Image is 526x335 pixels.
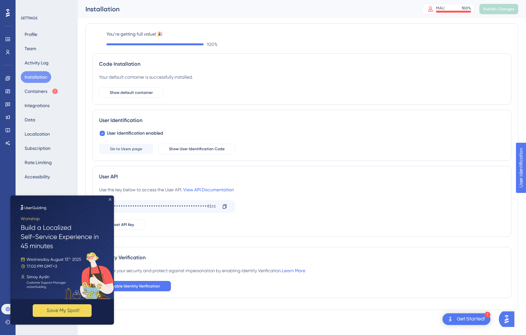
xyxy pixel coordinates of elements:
[183,187,234,192] a: View API Documentation
[99,87,163,98] button: Show default container
[21,142,54,154] button: Subscription
[99,60,505,68] div: Code Installation
[110,90,153,95] span: Show default container
[99,173,505,181] div: User API
[107,129,163,137] span: User Identification enabled
[207,40,218,48] span: 100 %
[479,4,518,14] button: Publish Changes
[462,6,471,11] div: 100 %
[99,281,171,291] button: Enable Identity Verification
[21,16,73,21] div: SETTINGS
[99,254,505,262] div: Identity Verification
[5,2,45,9] span: User Identification
[21,114,39,126] button: Data
[457,316,485,323] div: Get Started!
[98,3,101,5] div: Close Preview
[85,5,406,14] div: Installation
[21,71,51,83] button: Installation
[21,57,52,69] button: Activity Log
[446,315,454,323] img: launcher-image-alternative-text
[21,28,41,40] button: Profile
[169,146,225,151] span: Show User Identification Code
[110,146,142,151] span: Go to Users page
[21,100,53,111] button: Integrations
[21,43,40,54] button: Team
[110,222,134,227] span: Reset API Key
[21,171,54,183] button: Accessibility
[483,6,514,12] span: Publish Changes
[99,73,193,81] div: Your default container is successfully installed.
[21,157,56,168] button: Rate Limiting
[99,219,145,230] button: Reset API Key
[99,117,505,124] div: User Identification
[22,109,81,121] button: ✨ Save My Spot!✨
[485,312,490,318] div: 1
[442,313,490,325] div: Open Get Started! checklist, remaining modules: 1
[99,144,153,154] button: Go to Users page
[106,30,511,38] label: You’re getting full value! 🎉
[21,128,54,140] button: Localization
[104,201,217,212] div: ••••••••••••••••••••••••••••••••••••••••••••41cc
[99,267,305,274] div: Improve your security and protect against impersonation by enabling Identity Verification.
[110,284,160,289] span: Enable Identity Verification
[158,144,235,154] button: Show User Identification Code
[282,268,305,273] a: Learn More
[99,186,234,194] div: Use the key below to access the User API.
[436,6,444,11] div: MAU
[499,309,518,329] iframe: UserGuiding AI Assistant Launcher
[21,85,62,97] button: Containers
